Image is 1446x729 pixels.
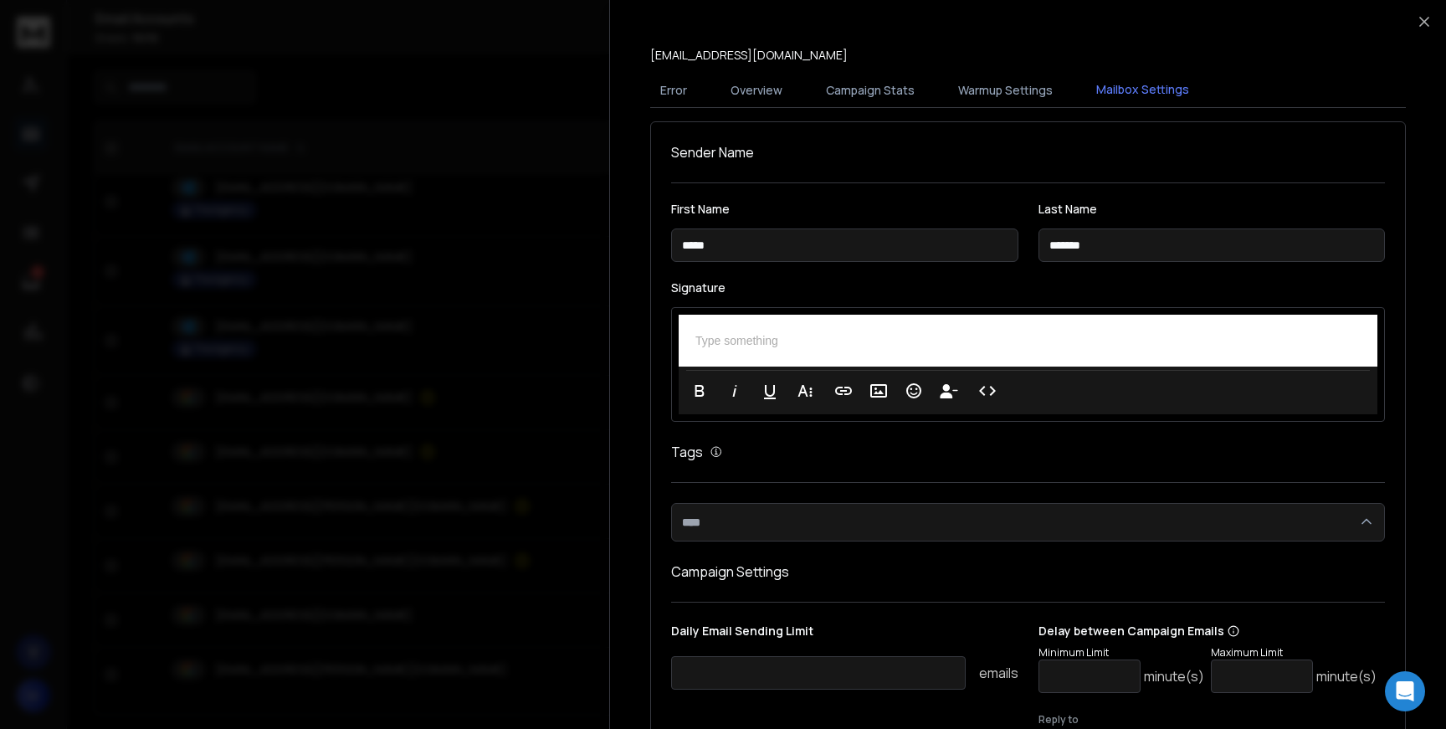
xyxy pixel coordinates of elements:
p: Maximum Limit [1211,646,1377,660]
p: [EMAIL_ADDRESS][DOMAIN_NAME] [650,47,848,64]
button: Code View [972,374,1003,408]
button: Italic (⌘I) [719,374,751,408]
button: Overview [720,72,792,109]
label: Last Name [1038,203,1386,215]
p: minute(s) [1144,666,1204,686]
h1: Campaign Settings [671,562,1385,582]
label: First Name [671,203,1018,215]
h1: Sender Name [671,142,1385,162]
label: Signature [671,282,1385,294]
p: Delay between Campaign Emails [1038,623,1377,639]
p: minute(s) [1316,666,1377,686]
button: Insert Image (⌘P) [863,374,895,408]
div: Open Intercom Messenger [1385,671,1425,711]
button: Insert Unsubscribe Link [933,374,965,408]
button: Emoticons [898,374,930,408]
label: Reply to [1038,713,1386,726]
button: Underline (⌘U) [754,374,786,408]
button: Bold (⌘B) [684,374,715,408]
button: Campaign Stats [816,72,925,109]
h1: Tags [671,442,703,462]
button: More Text [789,374,821,408]
button: Mailbox Settings [1086,71,1199,110]
button: Insert Link (⌘K) [828,374,859,408]
p: Minimum Limit [1038,646,1204,660]
p: emails [979,663,1018,683]
p: Daily Email Sending Limit [671,623,1018,646]
button: Error [650,72,697,109]
button: Warmup Settings [948,72,1063,109]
